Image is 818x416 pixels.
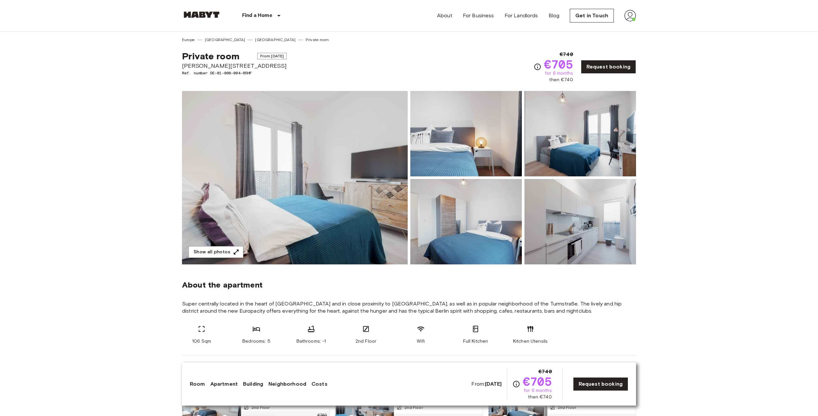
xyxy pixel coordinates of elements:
span: €705 [523,376,552,387]
a: Get in Touch [570,9,614,22]
span: Bathrooms: -1 [296,338,326,345]
a: [GEOGRAPHIC_DATA] [255,37,295,43]
span: About the apartment [182,280,263,290]
button: Show all photos [189,246,243,258]
svg: Check cost overview for full price breakdown. Please note that discounts apply to new joiners onl... [534,63,541,71]
span: From [DATE] [257,53,287,59]
a: Neighborhood [268,380,306,388]
a: About [437,12,452,20]
img: Marketing picture of unit DE-01-008-004-05HF [182,91,408,264]
span: Full Kitchen [463,338,488,345]
span: Wifi [417,338,425,345]
a: Request booking [581,60,636,74]
a: Request booking [573,377,628,391]
a: Building [243,380,263,388]
img: avatar [624,10,636,22]
span: [PERSON_NAME][STREET_ADDRESS] [182,62,287,70]
span: for 6 months [545,70,573,77]
b: [DATE] [485,381,502,387]
img: Picture of unit DE-01-008-004-05HF [410,179,522,264]
span: €705 [544,58,573,70]
span: 2nd Floor [251,405,270,410]
span: then €740 [549,77,573,83]
span: Bedrooms: 5 [242,338,270,345]
span: 2nd Floor [558,405,576,410]
a: Private room [306,37,329,43]
span: €740 [560,51,573,58]
img: Picture of unit DE-01-008-004-05HF [410,91,522,176]
img: Habyt [182,11,221,18]
p: Find a Home [242,12,272,20]
span: 106 Sqm [192,338,211,345]
img: Picture of unit DE-01-008-004-05HF [524,179,636,264]
span: From: [471,380,502,388]
a: [GEOGRAPHIC_DATA] [205,37,245,43]
span: then €740 [528,394,552,400]
span: €740 [538,368,552,376]
span: Kitchen Utensils [513,338,548,345]
img: Picture of unit DE-01-008-004-05HF [524,91,636,176]
a: Room [190,380,205,388]
a: Europe [182,37,195,43]
span: Super centrally located in the heart of [GEOGRAPHIC_DATA] and in close proximity to [GEOGRAPHIC_D... [182,300,636,315]
span: Ref. number DE-01-008-004-05HF [182,70,287,76]
span: 2nd Floor [404,405,423,410]
a: For Landlords [505,12,538,20]
a: Costs [311,380,327,388]
a: Blog [549,12,560,20]
span: for 6 months [524,387,552,394]
a: For Business [463,12,494,20]
svg: Check cost overview for full price breakdown. Please note that discounts apply to new joiners onl... [512,380,520,388]
span: Private room [182,51,239,62]
span: 2nd Floor [356,338,376,345]
a: Apartment [210,380,238,388]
